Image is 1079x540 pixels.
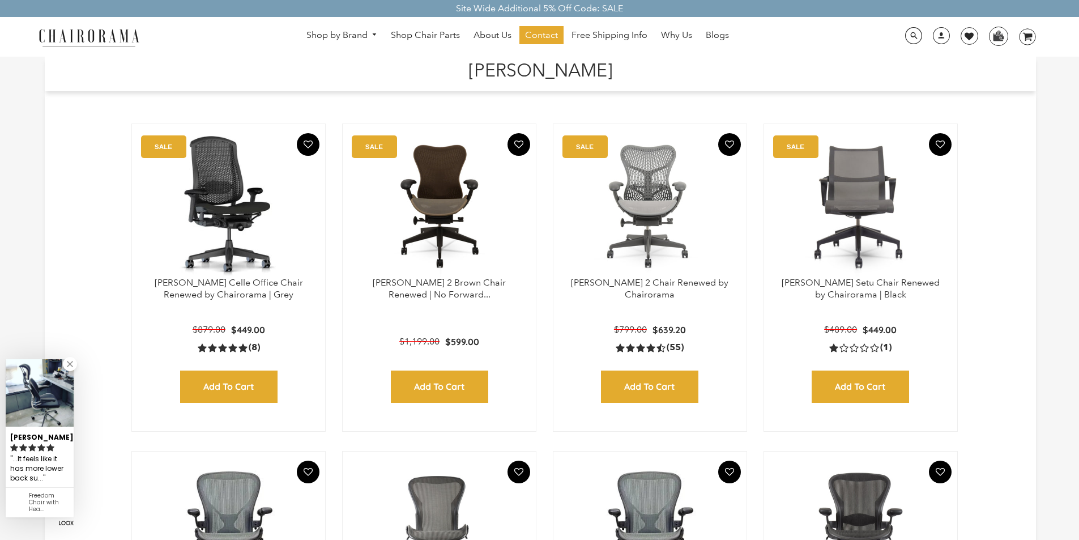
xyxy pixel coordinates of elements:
[880,342,892,354] span: (1)
[231,324,265,335] span: $449.00
[863,324,897,335] span: $449.00
[990,27,1007,44] img: WhatsApp_Image_2024-07-12_at_16.23.01.webp
[155,143,172,150] text: SALE
[445,336,479,347] span: $599.00
[155,277,303,300] a: [PERSON_NAME] Celle Office Chair Renewed by Chairorama | Grey
[193,324,225,335] span: $879.00
[143,135,314,277] a: Herman Miller Celle Office Chair Renewed by Chairorama | Grey - chairorama Herman Miller Celle Of...
[787,143,804,150] text: SALE
[143,135,314,277] img: Herman Miller Celle Office Chair Renewed by Chairorama | Grey - chairorama
[565,135,735,277] a: Herman Miller Mirra 2 Chair Renewed by Chairorama - chairorama Herman Miller Mirra 2 Chair Renewe...
[468,26,517,44] a: About Us
[601,371,698,403] input: Add to Cart
[373,277,506,300] a: [PERSON_NAME] 2 Brown Chair Renewed | No Forward...
[29,492,69,513] div: Freedom Chair with Headrest | Blue Leather | - (Renewed)
[519,26,564,44] a: Contact
[782,277,940,300] a: [PERSON_NAME] Setu Chair Renewed by Chairorama | Black
[614,324,647,335] span: $799.00
[297,133,319,156] button: Add To Wishlist
[391,371,488,403] input: Add to Cart
[824,324,857,335] span: $489.00
[180,371,278,403] input: Add to Cart
[929,461,952,483] button: Add To Wishlist
[571,277,728,300] a: [PERSON_NAME] 2 Chair Renewed by Chairorama
[10,428,69,443] div: [PERSON_NAME]
[775,135,946,277] a: Herman Miller Setu Chair Renewed by Chairorama | Black - chairorama Herman Miller Setu Chair Rene...
[10,453,69,484] div: ...It feels like it has more lower back support too.Â...
[6,359,74,427] img: Zachary review of Freedom Chair with Headrest | Blue Leather | - (Renewed)
[28,444,36,452] svg: rating icon full
[194,26,842,47] nav: DesktopNavigation
[706,29,729,41] span: Blogs
[775,135,946,277] img: Herman Miller Setu Chair Renewed by Chairorama | Black - chairorama
[507,461,530,483] button: Add To Wishlist
[56,57,1025,81] h1: [PERSON_NAME]
[354,135,524,277] img: Herman Miller Mirra 2 Brown Chair Renewed | No Forward Tilt | - chairorama
[655,26,698,44] a: Why Us
[198,342,260,354] a: 5.0 rating (8 votes)
[718,461,741,483] button: Add To Wishlist
[812,371,909,403] input: Add to Cart
[297,461,319,483] button: Add To Wishlist
[385,26,466,44] a: Shop Chair Parts
[576,143,594,150] text: SALE
[391,29,460,41] span: Shop Chair Parts
[46,444,54,452] svg: rating icon full
[507,133,530,156] button: Add To Wishlist
[661,29,692,41] span: Why Us
[399,336,440,347] span: $1,199.00
[249,342,260,354] span: (8)
[32,27,146,47] img: chairorama
[19,444,27,452] svg: rating icon full
[572,29,647,41] span: Free Shipping Info
[829,342,892,354] a: 1.0 rating (1 votes)
[565,135,735,277] img: Herman Miller Mirra 2 Chair Renewed by Chairorama - chairorama
[700,26,735,44] a: Blogs
[354,135,524,277] a: Herman Miller Mirra 2 Brown Chair Renewed | No Forward Tilt | - chairorama Herman Miller Mirra 2 ...
[616,342,684,354] a: 4.5 rating (55 votes)
[718,133,741,156] button: Add To Wishlist
[652,324,686,335] span: $639.20
[566,26,653,44] a: Free Shipping Info
[301,27,383,44] a: Shop by Brand
[37,444,45,452] svg: rating icon full
[929,133,952,156] button: Add To Wishlist
[474,29,511,41] span: About Us
[525,29,558,41] span: Contact
[667,342,684,354] span: (55)
[365,143,383,150] text: SALE
[10,444,18,452] svg: rating icon full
